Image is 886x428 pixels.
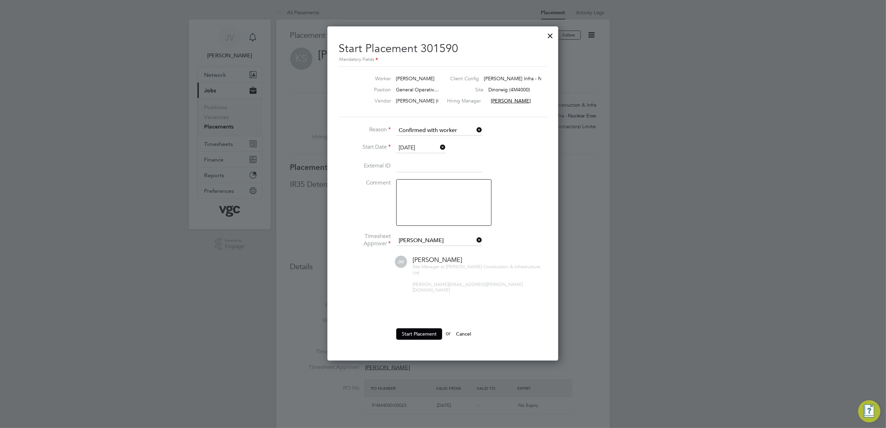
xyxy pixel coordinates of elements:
button: Engage Resource Center [858,400,880,422]
label: Comment [339,179,391,187]
span: General Operativ… [396,87,439,93]
label: Client Config [450,75,479,82]
button: Cancel [450,328,477,339]
div: Mandatory Fields [339,56,547,64]
span: [PERSON_NAME] (Co… [396,98,448,104]
label: Reason [339,126,391,133]
span: [PERSON_NAME] [413,256,462,264]
label: Timesheet Approver [339,233,391,247]
span: JM [395,256,407,268]
span: [PERSON_NAME] [396,75,434,82]
input: Select one [396,143,446,153]
label: Vendor [353,98,391,104]
label: Site [456,87,483,93]
span: Dinorwig (4M4000) [488,87,530,93]
label: External ID [339,162,391,170]
label: Start Date [339,143,391,151]
input: Select one [396,125,482,136]
span: [PERSON_NAME] Construction & Infrastructure Ltd [413,264,540,275]
span: Site Manager at [413,264,445,270]
label: Hiring Manager [447,98,486,104]
span: [PERSON_NAME] [491,98,531,104]
span: [PERSON_NAME] Infra - N… [484,75,547,82]
button: Start Placement [396,328,442,339]
input: Search for... [396,236,482,246]
span: [PERSON_NAME][EMAIL_ADDRESS][PERSON_NAME][DOMAIN_NAME] [413,281,523,293]
label: Worker [353,75,391,82]
label: Position [353,87,391,93]
li: or [339,328,547,346]
h2: Start Placement 301590 [339,36,547,64]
